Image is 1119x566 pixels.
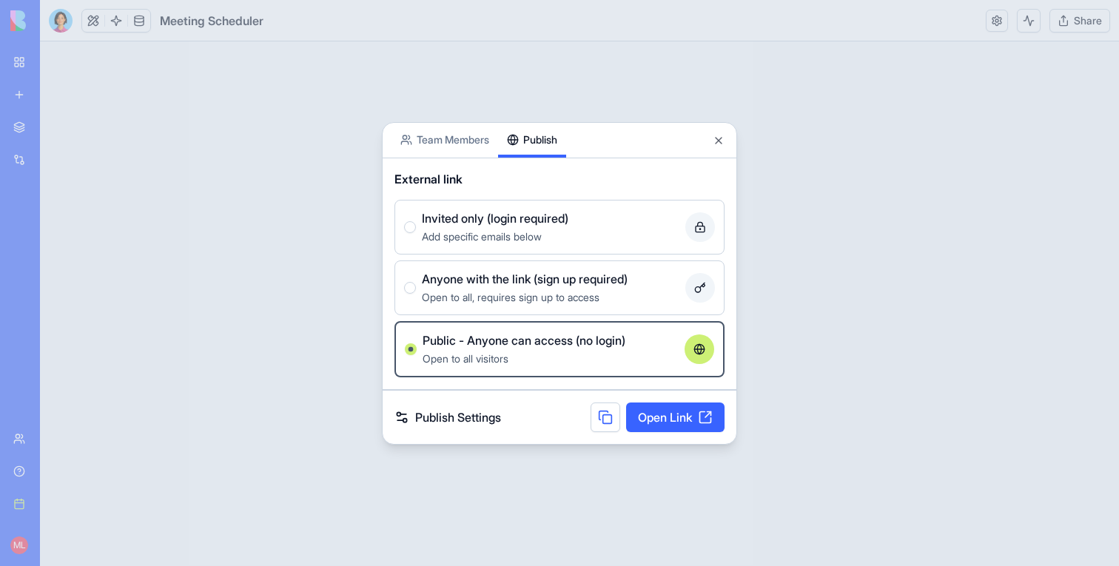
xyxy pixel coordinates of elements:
[404,282,416,294] button: Anyone with the link (sign up required)Open to all, requires sign up to access
[405,343,417,355] button: Public - Anyone can access (no login)Open to all visitors
[394,170,463,188] span: External link
[404,221,416,233] button: Invited only (login required)Add specific emails below
[423,331,625,349] span: Public - Anyone can access (no login)
[422,291,599,303] span: Open to all, requires sign up to access
[626,402,725,432] a: Open Link
[392,123,498,158] button: Team Members
[423,352,508,365] span: Open to all visitors
[394,408,501,426] a: Publish Settings
[422,209,568,227] span: Invited only (login required)
[422,230,542,243] span: Add specific emails below
[422,270,628,288] span: Anyone with the link (sign up required)
[498,123,566,158] button: Publish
